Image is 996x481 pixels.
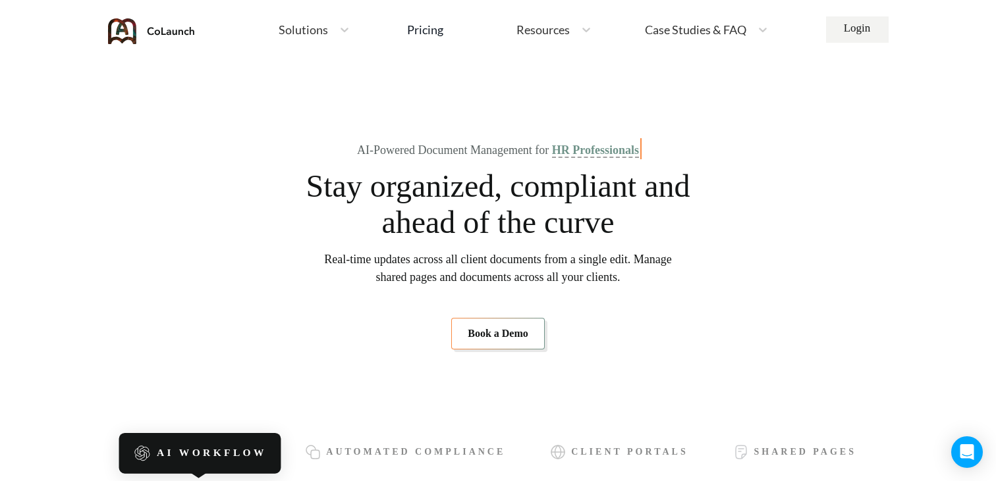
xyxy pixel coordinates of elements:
img: icon [733,444,749,460]
span: Case Studies & FAQ [645,24,746,36]
span: AI Workflow [157,447,267,459]
span: Automated Compliance [326,447,505,457]
div: Open Intercom Messenger [951,436,983,468]
span: Resources [516,24,570,36]
div: AI-Powered Document Management for [357,143,639,157]
span: Real-time updates across all client documents from a single edit. Manage shared pages and documen... [324,251,672,286]
span: Solutions [279,24,328,36]
span: Client Portals [571,447,688,457]
div: Pricing [407,24,443,36]
a: Login [826,16,889,43]
a: Pricing [407,18,443,41]
span: Shared Pages [754,447,856,457]
img: icon [134,445,151,462]
img: icon [305,444,321,460]
span: HR Professionals [552,143,639,158]
img: coLaunch [108,18,195,44]
a: Book a Demo [451,318,545,349]
span: Stay organized, compliant and ahead of the curve [305,168,691,240]
img: icon [550,444,566,460]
